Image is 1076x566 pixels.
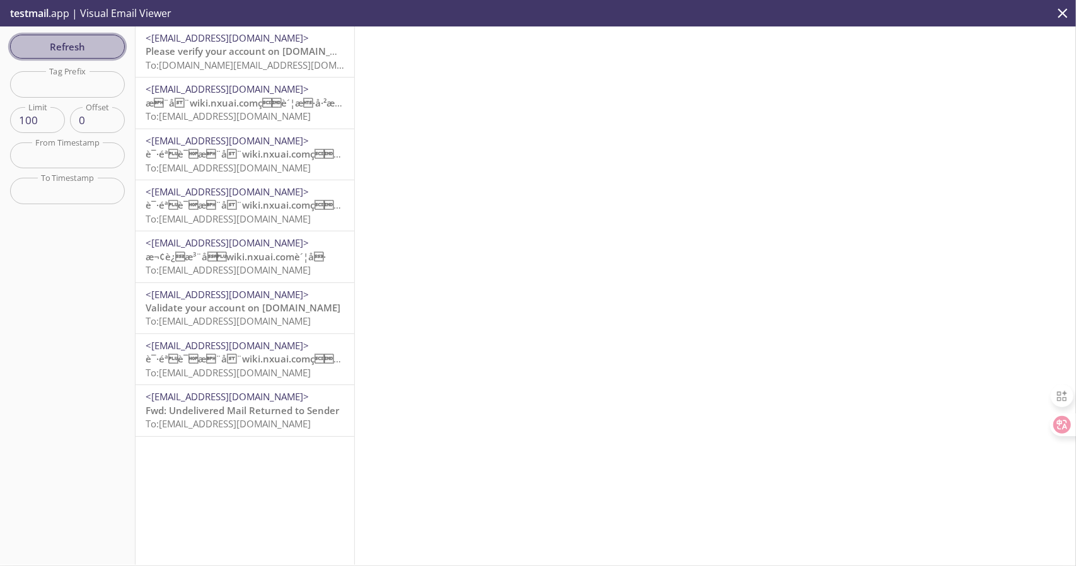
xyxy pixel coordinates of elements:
[136,334,354,384] div: <[EMAIL_ADDRESS][DOMAIN_NAME]>è¯·éªè¯æ¨å¨wiki.nxuai.comçè´¦æ·To:[EMAIL_ADDRESS][DOMAIN_NAME]
[146,366,311,379] span: To: [EMAIL_ADDRESS][DOMAIN_NAME]
[146,83,309,95] span: <[EMAIL_ADDRESS][DOMAIN_NAME]>
[146,250,326,263] span: æ¬¢è¿æ³¨åwiki.nxuai.comè´¦å·
[146,315,311,327] span: To: [EMAIL_ADDRESS][DOMAIN_NAME]
[146,417,311,430] span: To: [EMAIL_ADDRESS][DOMAIN_NAME]
[146,404,339,417] span: Fwd: Undelivered Mail Returned to Sender
[146,32,309,44] span: <[EMAIL_ADDRESS][DOMAIN_NAME]>
[136,180,354,231] div: <[EMAIL_ADDRESS][DOMAIN_NAME]>è¯·éªè¯æ¨å¨wiki.nxuai.comçè´¦æ·To:[EMAIL_ADDRESS][DOMAIN_NAME]
[146,288,309,301] span: <[EMAIL_ADDRESS][DOMAIN_NAME]>
[146,263,311,276] span: To: [EMAIL_ADDRESS][DOMAIN_NAME]
[146,352,367,365] span: è¯·éªè¯æ¨å¨wiki.nxuai.comçè´¦æ·
[146,147,367,160] span: è¯·éªè¯æ¨å¨wiki.nxuai.comçè´¦æ·
[20,38,115,55] span: Refresh
[146,59,385,71] span: To: [DOMAIN_NAME][EMAIL_ADDRESS][DOMAIN_NAME]
[146,339,309,352] span: <[EMAIL_ADDRESS][DOMAIN_NAME]>
[146,236,309,249] span: <[EMAIL_ADDRESS][DOMAIN_NAME]>
[136,231,354,282] div: <[EMAIL_ADDRESS][DOMAIN_NAME]>æ¬¢è¿æ³¨åwiki.nxuai.comè´¦å·To:[EMAIL_ADDRESS][DOMAIN_NAME]
[146,45,361,57] span: Please verify your account on [DOMAIN_NAME]
[136,385,354,436] div: <[EMAIL_ADDRESS][DOMAIN_NAME]>Fwd: Undelivered Mail Returned to SenderTo:[EMAIL_ADDRESS][DOMAIN_N...
[10,35,125,59] button: Refresh
[146,161,311,174] span: To: [EMAIL_ADDRESS][DOMAIN_NAME]
[146,185,309,198] span: <[EMAIL_ADDRESS][DOMAIN_NAME]>
[146,110,311,122] span: To: [EMAIL_ADDRESS][DOMAIN_NAME]
[136,283,354,333] div: <[EMAIL_ADDRESS][DOMAIN_NAME]>Validate your account on [DOMAIN_NAME]To:[EMAIL_ADDRESS][DOMAIN_NAME]
[136,26,354,77] div: <[EMAIL_ADDRESS][DOMAIN_NAME]>Please verify your account on [DOMAIN_NAME]To:[DOMAIN_NAME][EMAIL_A...
[136,78,354,128] div: <[EMAIL_ADDRESS][DOMAIN_NAME]>æ¨å¨wiki.nxuai.comçè´¦æ·å·²æ¿æ´»To:[EMAIL_ADDRESS][DOMAIN_NAME]
[136,26,354,437] nav: emails
[146,301,340,314] span: Validate your account on [DOMAIN_NAME]
[146,134,309,147] span: <[EMAIL_ADDRESS][DOMAIN_NAME]>
[146,96,365,109] span: æ¨å¨wiki.nxuai.comçè´¦æ·å·²æ¿æ´»
[10,6,49,20] span: testmail
[146,390,309,403] span: <[EMAIL_ADDRESS][DOMAIN_NAME]>
[146,212,311,225] span: To: [EMAIL_ADDRESS][DOMAIN_NAME]
[146,199,367,211] span: è¯·éªè¯æ¨å¨wiki.nxuai.comçè´¦æ·
[136,129,354,180] div: <[EMAIL_ADDRESS][DOMAIN_NAME]>è¯·éªè¯æ¨å¨wiki.nxuai.comçè´¦æ·To:[EMAIL_ADDRESS][DOMAIN_NAME]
